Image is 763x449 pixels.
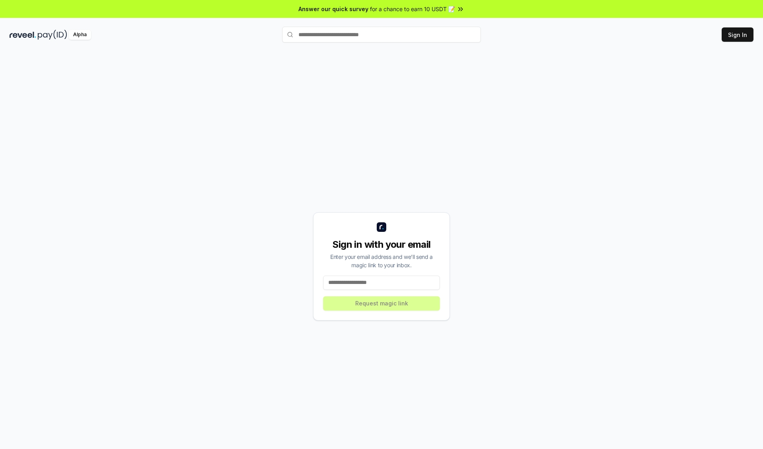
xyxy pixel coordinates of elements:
span: Answer our quick survey [298,5,368,13]
div: Alpha [69,30,91,40]
img: logo_small [377,222,386,232]
div: Sign in with your email [323,238,440,251]
span: for a chance to earn 10 USDT 📝 [370,5,455,13]
img: reveel_dark [10,30,36,40]
img: pay_id [38,30,67,40]
button: Sign In [722,27,753,42]
div: Enter your email address and we’ll send a magic link to your inbox. [323,253,440,269]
